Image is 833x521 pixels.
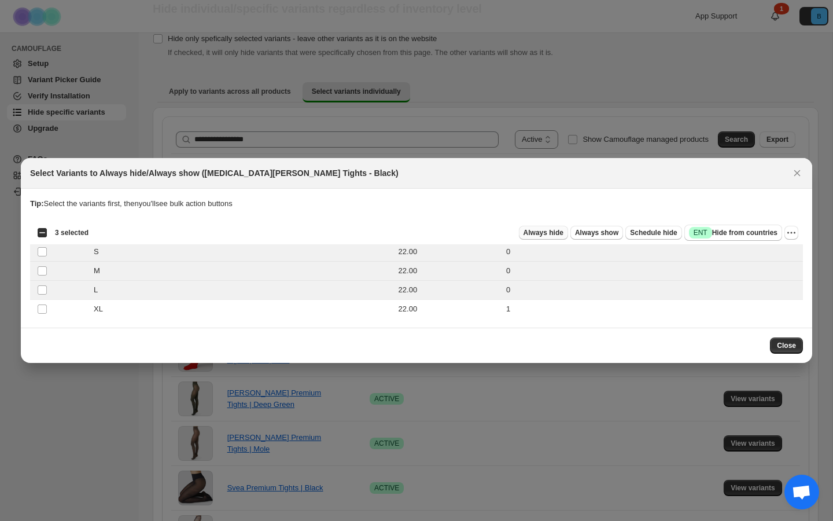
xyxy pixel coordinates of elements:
strong: Tip: [30,199,44,208]
button: Schedule hide [625,226,681,240]
span: Schedule hide [630,228,677,237]
span: Hide from countries [689,227,777,239]
span: 3 selected [55,228,89,237]
button: Always hide [519,226,568,240]
td: 0 [503,262,803,281]
button: More actions [784,226,798,240]
span: S [94,246,105,258]
button: SuccessENTHide from countries [684,225,782,241]
td: 0 [503,281,803,300]
td: 22.00 [395,262,503,281]
h2: Select Variants to Always hide/Always show ([MEDICAL_DATA][PERSON_NAME] Tights - Black) [30,167,399,179]
button: Close [789,165,805,181]
td: 22.00 [395,243,503,262]
div: Open chat [784,475,819,509]
span: Always show [575,228,618,237]
button: Always show [570,226,623,240]
td: 0 [503,243,803,262]
td: 22.00 [395,281,503,300]
span: M [94,265,106,277]
span: Close [777,341,796,350]
button: Close [770,337,803,354]
span: L [94,284,104,296]
span: XL [94,303,109,315]
td: 22.00 [395,300,503,319]
td: 1 [503,300,803,319]
p: Select the variants first, then you'll see bulk action buttons [30,198,803,210]
span: ENT [694,228,707,237]
span: Always hide [524,228,563,237]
